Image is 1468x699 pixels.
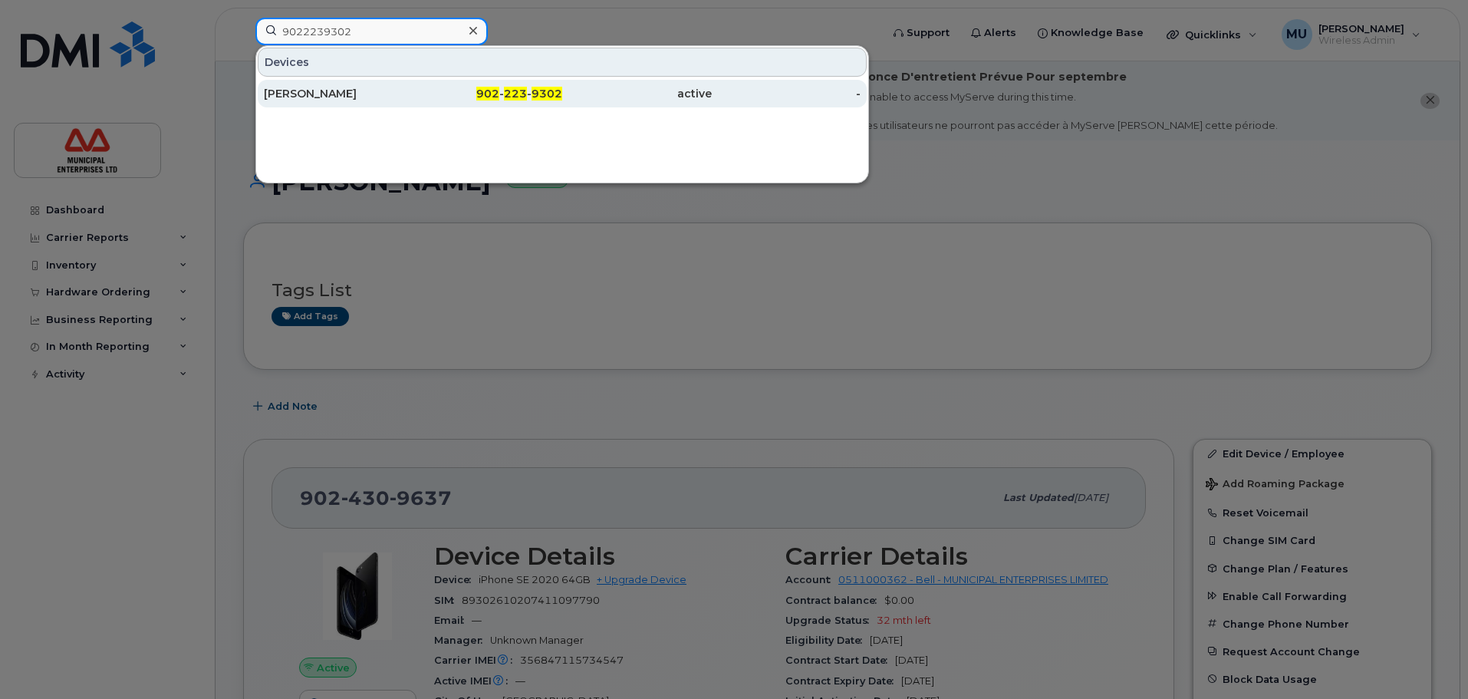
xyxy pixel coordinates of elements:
[476,87,499,101] span: 902
[562,86,712,101] div: active
[264,86,413,101] div: [PERSON_NAME]
[258,80,867,107] a: [PERSON_NAME]902-223-9302active-
[413,86,563,101] div: - -
[712,86,861,101] div: -
[504,87,527,101] span: 223
[532,87,562,101] span: 9302
[258,48,867,77] div: Devices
